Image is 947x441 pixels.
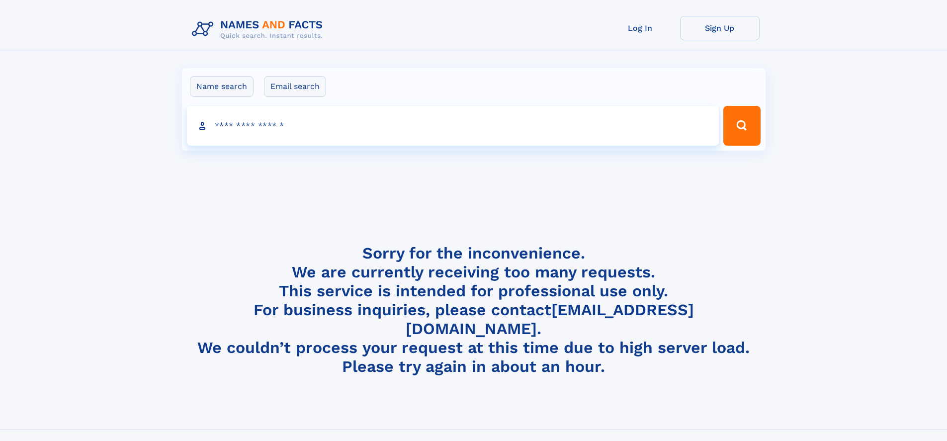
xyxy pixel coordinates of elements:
[406,300,694,338] a: [EMAIL_ADDRESS][DOMAIN_NAME]
[188,16,331,43] img: Logo Names and Facts
[723,106,760,146] button: Search Button
[188,244,760,376] h4: Sorry for the inconvenience. We are currently receiving too many requests. This service is intend...
[190,76,254,97] label: Name search
[680,16,760,40] a: Sign Up
[264,76,326,97] label: Email search
[187,106,719,146] input: search input
[601,16,680,40] a: Log In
